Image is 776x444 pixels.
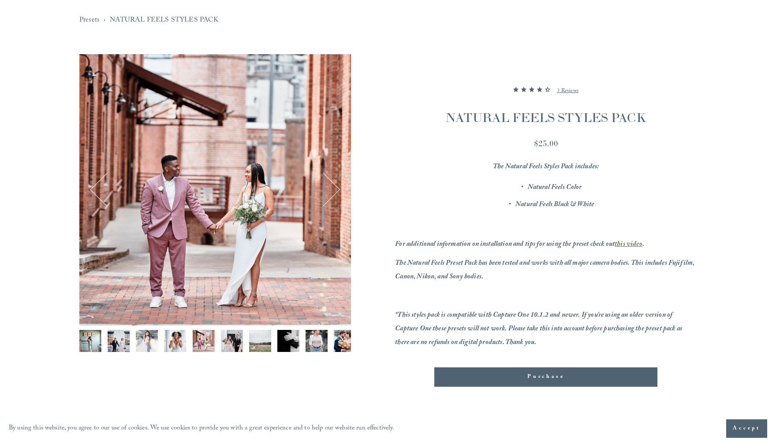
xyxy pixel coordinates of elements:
h1: NATURAL FEELS STYLES PACK [395,109,697,126]
img: DSCF1389-1.jpg [79,54,351,326]
img: DSCF3769-1.jpg [277,330,299,352]
img: DSCF3227-1.jpg [306,330,328,352]
button: Image 2 of 13 [108,330,130,352]
p: 3 Reviews [557,86,578,96]
div: Gallery thumbnails [79,330,351,356]
button: Image 3 of 13 [136,330,158,352]
img: DSCF6286-1.jpg [249,330,271,352]
span: Accept [733,424,761,433]
div: Purchase [442,373,650,381]
em: Natural Feels Black & White [515,199,594,211]
em: The Natural Feels Preset Pack has been tested and works with all major camera bodies. This includ... [395,258,696,283]
a: this video [615,239,642,251]
img: DSCF6275-1.jpg [334,330,356,352]
p: By using this website, you agree to our use of cookies. We use cookies to provide you with a grea... [9,422,395,435]
em: . [642,239,644,251]
button: Image 5 of 13 [193,330,215,352]
button: Next [307,174,339,206]
img: DSCF8791(1)-1.jpg [164,330,186,352]
a: NATURAL FEELS STYLES PACK [110,15,219,26]
button: Image 7 of 13 [249,330,271,352]
img: DSCF0130(1)-1.jpg [79,330,101,352]
button: Previous [91,174,123,206]
em: Natural Feels Color [528,182,582,194]
em: For additional information on installation and tips for using the preset check out [395,239,615,251]
a: 3 Reviews [557,81,578,102]
img: DSCF0194(2)-1.jpg [221,330,243,352]
button: Accept [726,419,767,438]
button: Image 10 of 13 [334,330,356,352]
button: Image 8 of 13 [277,330,299,352]
button: Image 4 of 13 [164,330,186,352]
div: Purchase [434,367,657,387]
button: Image 9 of 13 [306,330,328,352]
img: DSCF4286-1.jpg [136,330,158,352]
em: *This styles pack is compatible with Capture One 10.1.2 and newer. If you’re using an older versi... [395,310,683,349]
img: DSCF1389-1.jpg [193,330,215,352]
button: Image 1 of 13 [79,330,101,352]
div: $25.00 [395,137,697,149]
img: DSCF5594-1.jpg [108,330,130,352]
em: The Natural Feels Styles Pack includes: [493,161,599,173]
a: Presets [79,15,100,26]
button: Image 6 of 13 [221,330,243,352]
section: Gallery [79,54,351,401]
